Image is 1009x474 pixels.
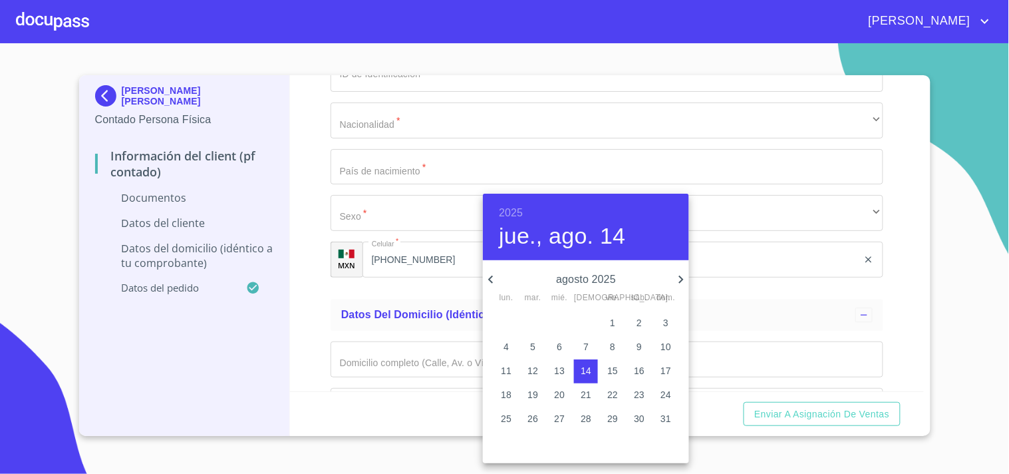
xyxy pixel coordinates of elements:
[527,364,538,377] p: 12
[634,364,645,377] p: 16
[554,388,565,401] p: 20
[499,222,625,250] button: jue., ago. 14
[547,336,571,359] button: 6
[494,407,518,431] button: 25
[574,292,598,305] span: [DEMOGRAPHIC_DATA].
[574,336,598,359] button: 7
[521,359,545,383] button: 12
[654,292,678,305] span: dom.
[660,388,671,401] p: 24
[581,364,591,377] p: 14
[554,412,565,425] p: 27
[547,359,571,383] button: 13
[607,364,618,377] p: 15
[660,340,671,354] p: 10
[601,359,625,383] button: 15
[583,340,589,354] p: 7
[554,364,565,377] p: 13
[627,292,651,305] span: sáb.
[547,383,571,407] button: 20
[521,292,545,305] span: mar.
[627,383,651,407] button: 23
[634,388,645,401] p: 23
[634,412,645,425] p: 30
[660,412,671,425] p: 31
[654,407,678,431] button: 31
[547,292,571,305] span: mié.
[574,359,598,383] button: 14
[660,364,671,377] p: 17
[494,359,518,383] button: 11
[627,407,651,431] button: 30
[494,383,518,407] button: 18
[547,407,571,431] button: 27
[530,340,535,354] p: 5
[601,292,625,305] span: vie.
[501,388,511,401] p: 18
[494,336,518,359] button: 4
[574,383,598,407] button: 21
[574,407,598,431] button: 28
[610,316,615,330] p: 1
[601,383,625,407] button: 22
[499,272,673,288] p: agosto 2025
[521,336,545,359] button: 5
[627,359,651,383] button: 16
[494,292,518,305] span: lun.
[601,407,625,431] button: 29
[654,383,678,407] button: 24
[654,312,678,336] button: 3
[504,340,509,354] p: 4
[607,388,618,401] p: 22
[499,204,523,222] button: 2025
[501,412,511,425] p: 25
[654,359,678,383] button: 17
[521,383,545,407] button: 19
[501,364,511,377] p: 11
[527,412,538,425] p: 26
[601,312,625,336] button: 1
[627,336,651,359] button: 9
[654,336,678,359] button: 10
[581,388,591,401] p: 21
[627,312,651,336] button: 2
[610,340,615,354] p: 8
[521,407,545,431] button: 26
[527,388,538,401] p: 19
[637,340,642,354] p: 9
[557,340,562,354] p: 6
[637,316,642,330] p: 2
[581,412,591,425] p: 28
[601,336,625,359] button: 8
[663,316,668,330] p: 3
[607,412,618,425] p: 29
